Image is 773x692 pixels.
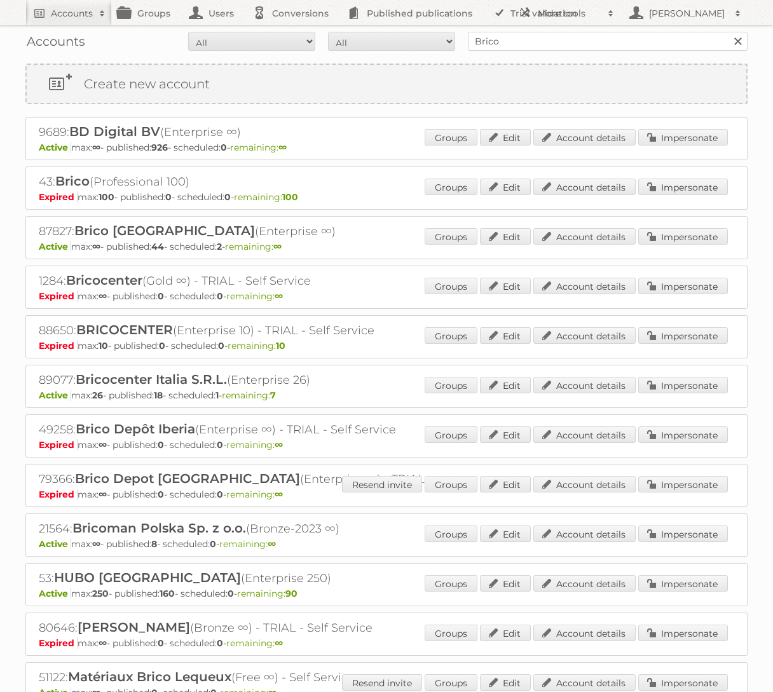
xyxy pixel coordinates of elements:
[39,489,78,500] span: Expired
[39,439,734,451] p: max: - published: - scheduled: -
[158,489,164,500] strong: 0
[224,191,231,203] strong: 0
[282,191,298,203] strong: 100
[278,142,287,153] strong: ∞
[215,390,219,401] strong: 1
[638,426,728,443] a: Impersonate
[92,390,103,401] strong: 26
[228,588,234,599] strong: 0
[39,241,71,252] span: Active
[76,372,227,387] span: Bricocenter Italia S.R.L.
[480,228,531,245] a: Edit
[165,191,172,203] strong: 0
[275,489,283,500] strong: ∞
[99,191,114,203] strong: 100
[39,191,734,203] p: max: - published: - scheduled: -
[638,674,728,691] a: Impersonate
[425,228,477,245] a: Groups
[218,340,224,351] strong: 0
[99,439,107,451] strong: ∞
[533,426,636,443] a: Account details
[39,340,78,351] span: Expired
[638,476,728,492] a: Impersonate
[226,489,283,500] span: remaining:
[480,278,531,294] a: Edit
[533,625,636,641] a: Account details
[51,7,93,20] h2: Accounts
[217,241,222,252] strong: 2
[39,669,484,686] h2: 51122: (Free ∞) - Self Service
[39,620,484,636] h2: 80646: (Bronze ∞) - TRIAL - Self Service
[39,340,734,351] p: max: - published: - scheduled: -
[76,322,173,337] span: BRICOCENTER
[480,674,531,691] a: Edit
[226,290,283,302] span: remaining:
[39,290,734,302] p: max: - published: - scheduled: -
[425,625,477,641] a: Groups
[39,538,734,550] p: max: - published: - scheduled: -
[92,588,109,599] strong: 250
[638,575,728,592] a: Impersonate
[55,173,90,189] span: Brico
[39,471,484,487] h2: 79366: (Enterprise ∞) - TRIAL
[39,570,484,587] h2: 53: (Enterprise 250)
[75,471,300,486] span: Brico Depot [GEOGRAPHIC_DATA]
[270,390,276,401] strong: 7
[480,526,531,542] a: Edit
[638,526,728,542] a: Impersonate
[533,575,636,592] a: Account details
[276,340,285,351] strong: 10
[39,489,734,500] p: max: - published: - scheduled: -
[533,129,636,146] a: Account details
[39,241,734,252] p: max: - published: - scheduled: -
[342,476,422,492] a: Resend invite
[39,290,78,302] span: Expired
[158,439,164,451] strong: 0
[638,377,728,393] a: Impersonate
[285,588,298,599] strong: 90
[273,241,282,252] strong: ∞
[480,377,531,393] a: Edit
[480,476,531,492] a: Edit
[99,489,107,500] strong: ∞
[39,124,484,140] h2: 9689: (Enterprise ∞)
[425,278,477,294] a: Groups
[99,340,108,351] strong: 10
[74,223,255,238] span: Brico [GEOGRAPHIC_DATA]
[425,674,477,691] a: Groups
[72,520,246,536] span: Bricoman Polska Sp. z o.o.
[39,588,71,599] span: Active
[151,142,168,153] strong: 926
[638,129,728,146] a: Impersonate
[69,124,160,139] span: BD Digital BV
[480,575,531,592] a: Edit
[78,620,190,635] span: [PERSON_NAME]
[533,179,636,195] a: Account details
[275,637,283,649] strong: ∞
[425,377,477,393] a: Groups
[533,377,636,393] a: Account details
[39,637,734,649] p: max: - published: - scheduled: -
[39,173,484,190] h2: 43: (Professional 100)
[533,228,636,245] a: Account details
[66,273,142,288] span: Bricocenter
[210,538,216,550] strong: 0
[275,439,283,451] strong: ∞
[533,327,636,344] a: Account details
[342,674,422,691] a: Resend invite
[425,179,477,195] a: Groups
[99,290,107,302] strong: ∞
[217,489,223,500] strong: 0
[39,372,484,388] h2: 89077: (Enterprise 26)
[268,538,276,550] strong: ∞
[76,421,195,437] span: Brico Depôt Iberia
[68,669,231,684] span: Matériaux Brico Lequeux
[92,241,100,252] strong: ∞
[39,421,484,438] h2: 49258: (Enterprise ∞) - TRIAL - Self Service
[234,191,298,203] span: remaining:
[533,526,636,542] a: Account details
[158,290,164,302] strong: 0
[425,129,477,146] a: Groups
[39,223,484,240] h2: 87827: (Enterprise ∞)
[480,129,531,146] a: Edit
